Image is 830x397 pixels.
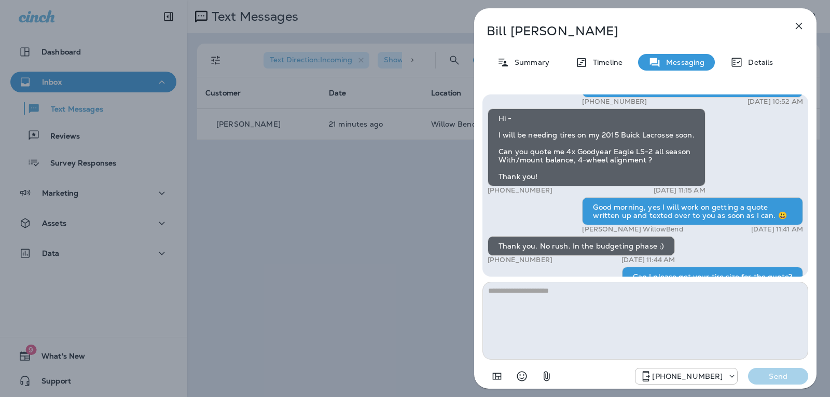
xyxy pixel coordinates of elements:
p: Timeline [588,58,622,66]
p: Messaging [661,58,704,66]
div: Thank you. No rush. In the budgeting phase :) [488,236,675,256]
p: [PHONE_NUMBER] [488,256,552,264]
div: Can I please get your tire size for the quote? [622,267,803,286]
div: Hi - I will be needing tires on my 2015 Buick Lacrosse soon. Can you quote me 4x Goodyear Eagle L... [488,108,706,186]
p: Summary [509,58,549,66]
p: [DATE] 11:15 AM [654,186,706,195]
p: [DATE] 11:44 AM [621,256,675,264]
p: [DATE] 11:41 AM [751,225,803,234]
p: [PHONE_NUMBER] [582,98,647,106]
button: Add in a premade template [487,366,507,387]
div: Good morning, yes I will work on getting a quote written up and texted over to you as soon as I c... [582,197,803,225]
button: Select an emoji [511,366,532,387]
p: [PERSON_NAME] WillowBend [582,225,683,234]
p: [DATE] 10:52 AM [748,98,803,106]
p: [PHONE_NUMBER] [488,186,552,195]
p: Details [743,58,773,66]
p: [PHONE_NUMBER] [652,372,723,380]
p: Bill [PERSON_NAME] [487,24,770,38]
div: +1 (813) 497-4455 [635,370,737,382]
